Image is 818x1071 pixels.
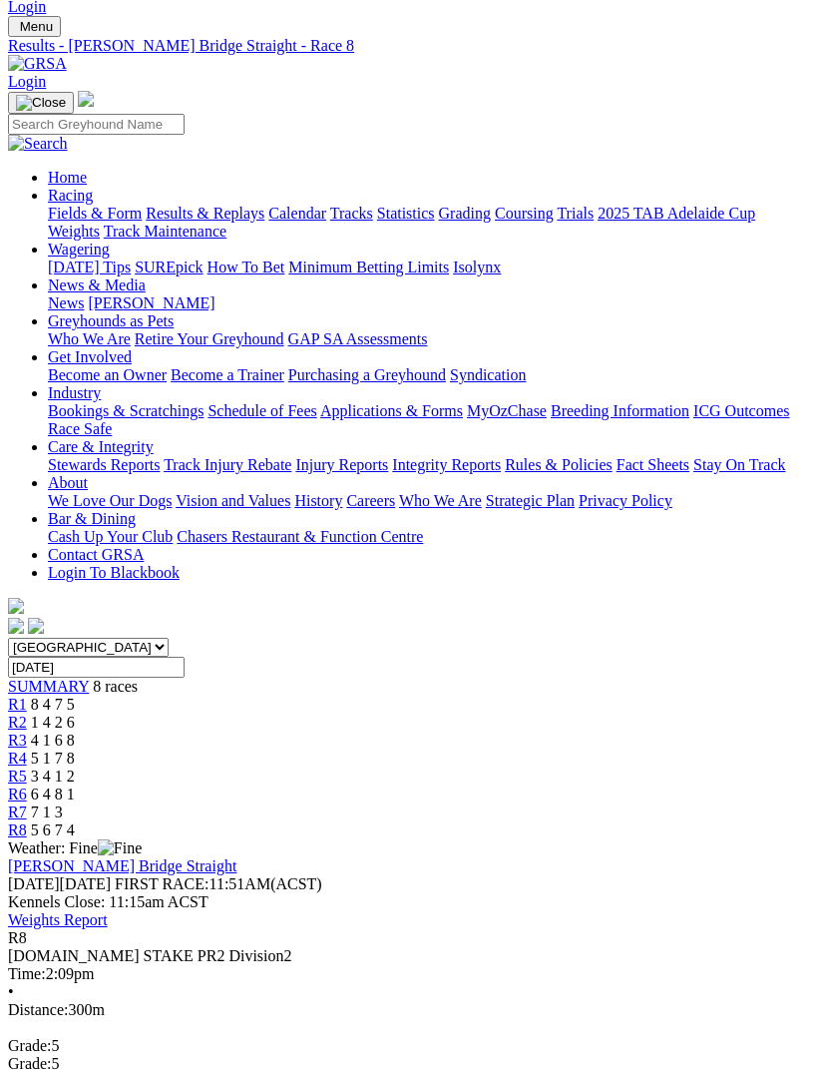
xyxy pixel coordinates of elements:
div: Greyhounds as Pets [48,330,810,348]
a: R8 [8,821,27,838]
a: Breeding Information [551,402,689,419]
span: 8 4 7 5 [31,696,75,713]
img: logo-grsa-white.png [78,91,94,107]
a: ICG Outcomes [693,402,789,419]
a: GAP SA Assessments [288,330,428,347]
a: News & Media [48,276,146,293]
a: Calendar [268,205,326,222]
div: Wagering [48,259,810,276]
a: Chasers Restaurant & Function Centre [177,528,423,545]
div: 5 [8,1037,810,1055]
span: R2 [8,714,27,731]
a: Strategic Plan [486,492,575,509]
a: [DATE] Tips [48,259,131,275]
a: Become an Owner [48,366,167,383]
a: R7 [8,803,27,820]
a: R4 [8,750,27,767]
a: About [48,474,88,491]
span: 4 1 6 8 [31,732,75,749]
a: Results & Replays [146,205,264,222]
a: Injury Reports [295,456,388,473]
span: [DATE] [8,875,111,892]
a: Results - [PERSON_NAME] Bridge Straight - Race 8 [8,37,810,55]
a: Bookings & Scratchings [48,402,204,419]
a: Integrity Reports [392,456,501,473]
span: Time: [8,965,46,982]
input: Search [8,114,185,135]
span: 11:51AM(ACST) [115,875,322,892]
a: Wagering [48,241,110,258]
a: Racing [48,187,93,204]
div: About [48,492,810,510]
div: 300m [8,1001,810,1019]
img: Search [8,135,68,153]
span: 5 6 7 4 [31,821,75,838]
a: Track Maintenance [104,223,226,240]
a: Weights Report [8,911,108,928]
a: SUMMARY [8,678,89,695]
span: • [8,983,14,1000]
a: Bar & Dining [48,510,136,527]
span: FIRST RACE: [115,875,208,892]
a: Isolynx [453,259,501,275]
span: 6 4 8 1 [31,786,75,803]
a: SUREpick [135,259,203,275]
span: [DATE] [8,875,60,892]
div: News & Media [48,294,810,312]
a: Retire Your Greyhound [135,330,284,347]
a: News [48,294,84,311]
div: 2:09pm [8,965,810,983]
img: GRSA [8,55,67,73]
a: We Love Our Dogs [48,492,172,509]
a: R3 [8,732,27,749]
span: R8 [8,929,27,946]
a: Careers [346,492,395,509]
div: Care & Integrity [48,456,810,474]
a: R1 [8,696,27,713]
a: Privacy Policy [579,492,672,509]
button: Toggle navigation [8,16,61,37]
img: Fine [98,839,142,857]
a: Login To Blackbook [48,564,180,581]
a: Trials [557,205,594,222]
a: Track Injury Rebate [164,456,291,473]
div: [DOMAIN_NAME] STAKE PR2 Division2 [8,947,810,965]
span: 5 1 7 8 [31,750,75,767]
span: 3 4 1 2 [31,768,75,785]
a: Cash Up Your Club [48,528,173,545]
span: Distance: [8,1001,68,1018]
button: Toggle navigation [8,92,74,114]
a: Stay On Track [693,456,785,473]
a: Syndication [450,366,526,383]
a: Get Involved [48,348,132,365]
a: Greyhounds as Pets [48,312,174,329]
img: twitter.svg [28,618,44,634]
a: 2025 TAB Adelaide Cup [598,205,755,222]
a: Race Safe [48,420,112,437]
span: Menu [20,19,53,34]
div: Kennels Close: 11:15am ACST [8,893,810,911]
a: Vision and Values [176,492,290,509]
a: [PERSON_NAME] Bridge Straight [8,857,236,874]
a: Fact Sheets [616,456,689,473]
a: History [294,492,342,509]
a: Tracks [330,205,373,222]
a: Home [48,169,87,186]
a: R5 [8,768,27,785]
span: Weather: Fine [8,839,142,856]
a: How To Bet [207,259,285,275]
a: Who We Are [399,492,482,509]
a: Contact GRSA [48,546,144,563]
a: Weights [48,223,100,240]
a: Industry [48,384,101,401]
a: R6 [8,786,27,803]
span: 7 1 3 [31,803,63,820]
a: Schedule of Fees [207,402,316,419]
